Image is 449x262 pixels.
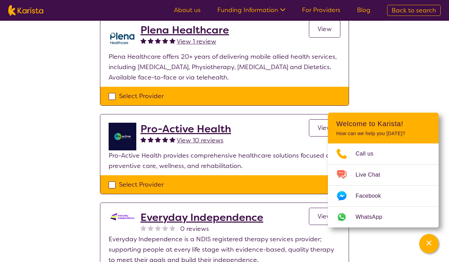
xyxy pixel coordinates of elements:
span: Call us [356,149,382,159]
span: View [318,25,332,33]
img: Karista logo [8,5,43,16]
a: Blog [357,6,370,14]
img: fullstar [155,38,161,44]
img: nonereviewstar [169,225,175,231]
img: jdgr5huzsaqxc1wfufya.png [109,123,136,150]
img: fullstar [162,38,168,44]
a: View [309,208,340,225]
a: View [309,119,340,137]
img: fullstar [140,38,146,44]
ul: Choose channel [328,143,439,227]
span: Back to search [392,6,436,15]
a: View 1 review [177,36,216,47]
img: ehd3j50wdk7ycqmad0oe.png [109,24,136,52]
img: fullstar [148,137,154,142]
h2: Welcome to Karista! [336,120,430,128]
img: fullstar [148,38,154,44]
span: View 10 reviews [177,136,223,144]
p: How can we help you [DATE]? [336,131,430,137]
p: Pro-Active Health provides comprehensive healthcare solutions focused on preventive care, wellnes... [109,150,340,171]
a: Funding Information [217,6,285,14]
div: Channel Menu [328,113,439,227]
span: Live Chat [356,170,388,180]
img: nonereviewstar [162,225,168,231]
span: View [318,212,332,221]
a: Web link opens in a new tab. [328,207,439,227]
button: Channel Menu [419,234,439,253]
img: fullstar [140,137,146,142]
a: View [309,20,340,38]
img: fullstar [169,137,175,142]
span: Facebook [356,191,389,201]
img: nonereviewstar [148,225,154,231]
span: WhatsApp [356,212,391,222]
img: fullstar [162,137,168,142]
span: View [318,124,332,132]
a: View 10 reviews [177,135,223,146]
img: fullstar [155,137,161,142]
a: About us [174,6,201,14]
a: For Providers [302,6,340,14]
span: 0 reviews [180,224,209,234]
a: Plena Healthcare [140,24,229,36]
img: kdssqoqrr0tfqzmv8ac0.png [109,211,136,222]
p: Plena Healthcare offers 20+ years of delivering mobile allied health services, including [MEDICAL... [109,52,340,83]
img: fullstar [169,38,175,44]
img: nonereviewstar [155,225,161,231]
a: Pro-Active Health [140,123,231,135]
a: Back to search [387,5,441,16]
a: Everyday Independence [140,211,263,224]
span: View 1 review [177,37,216,46]
img: nonereviewstar [140,225,146,231]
